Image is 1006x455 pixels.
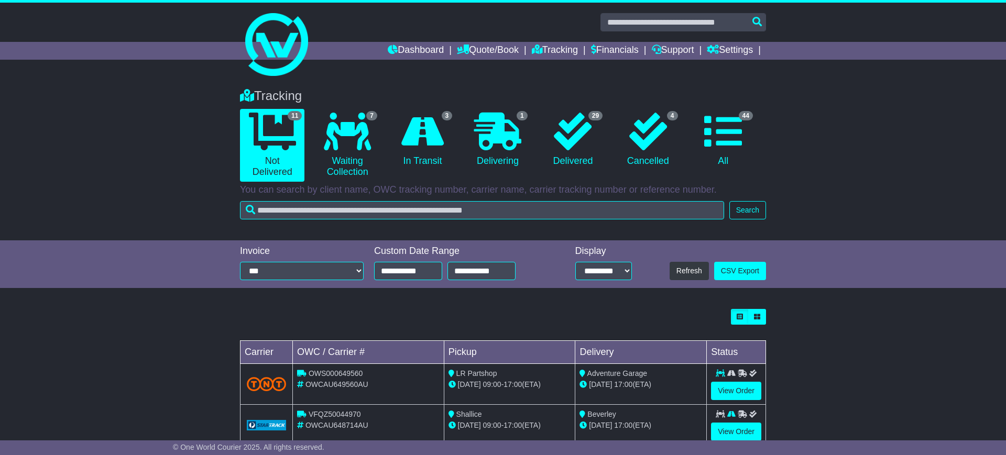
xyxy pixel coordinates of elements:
[707,42,753,60] a: Settings
[240,184,766,196] p: You can search by client name, OWC tracking number, carrier name, carrier tracking number or refe...
[390,109,455,171] a: 3 In Transit
[614,421,632,429] span: 17:00
[652,42,694,60] a: Support
[388,42,444,60] a: Dashboard
[457,42,519,60] a: Quote/Book
[309,410,361,418] span: VFQZ50044970
[288,111,302,120] span: 11
[739,111,753,120] span: 44
[366,111,377,120] span: 7
[614,380,632,389] span: 17:00
[575,341,707,364] td: Delivery
[504,421,522,429] span: 17:00
[483,380,501,389] span: 09:00
[579,420,702,431] div: (ETA)
[589,380,612,389] span: [DATE]
[240,341,293,364] td: Carrier
[247,420,286,430] img: GetCarrierServiceLogo
[667,111,678,120] span: 4
[616,109,680,171] a: 4 Cancelled
[591,42,639,60] a: Financials
[588,111,603,120] span: 29
[504,380,522,389] span: 17:00
[587,369,647,378] span: Adventure Garage
[240,109,304,182] a: 11 Not Delivered
[456,369,497,378] span: LR Partshop
[729,201,766,219] button: Search
[235,88,771,104] div: Tracking
[305,380,368,389] span: OWCAU649560AU
[711,423,761,441] a: View Order
[247,377,286,391] img: TNT_Domestic.png
[714,262,766,280] a: CSV Export
[293,341,444,364] td: OWC / Carrier #
[309,369,363,378] span: OWS000649560
[670,262,709,280] button: Refresh
[575,246,632,257] div: Display
[589,421,612,429] span: [DATE]
[707,341,766,364] td: Status
[374,246,542,257] div: Custom Date Range
[541,109,605,171] a: 29 Delivered
[456,410,482,418] span: Shallice
[240,246,364,257] div: Invoice
[305,421,368,429] span: OWCAU648714AU
[315,109,379,182] a: 7 Waiting Collection
[449,379,571,390] div: - (ETA)
[579,379,702,390] div: (ETA)
[458,380,481,389] span: [DATE]
[691,109,756,171] a: 44 All
[711,382,761,400] a: View Order
[458,421,481,429] span: [DATE]
[444,341,575,364] td: Pickup
[483,421,501,429] span: 09:00
[449,420,571,431] div: - (ETA)
[587,410,616,418] span: Beverley
[173,443,324,451] span: © One World Courier 2025. All rights reserved.
[465,109,530,171] a: 1 Delivering
[517,111,528,120] span: 1
[442,111,453,120] span: 3
[532,42,578,60] a: Tracking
